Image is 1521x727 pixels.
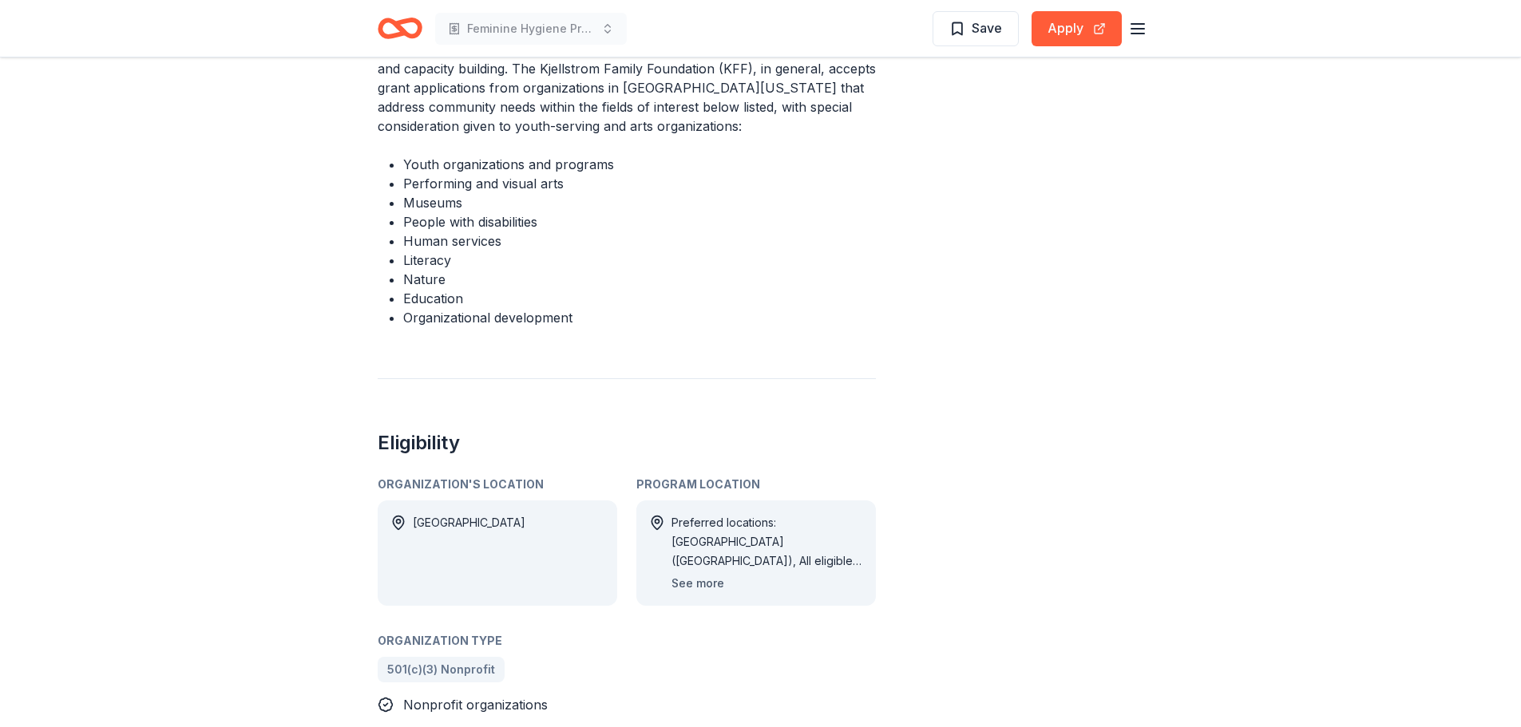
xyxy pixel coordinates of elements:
span: Feminine Hygiene Products [467,19,595,38]
button: Save [933,11,1019,46]
a: 501(c)(3) Nonprofit [378,657,505,682]
li: Nature [403,270,876,289]
li: Organizational development [403,308,876,327]
button: See more [671,574,724,593]
button: Feminine Hygiene Products [435,13,627,45]
li: Literacy [403,251,876,270]
li: People with disabilities [403,212,876,231]
div: Organization Type [378,631,876,650]
li: Museums [403,193,876,212]
button: Apply [1032,11,1122,46]
li: Performing and visual arts [403,174,876,193]
div: Organization's Location [378,475,617,494]
h2: Eligibility [378,430,876,456]
span: 501(c)(3) Nonprofit [387,660,495,679]
span: Save [972,18,1002,38]
li: Education [403,289,876,308]
a: Home [378,10,422,47]
div: Preferred locations: [GEOGRAPHIC_DATA] ([GEOGRAPHIC_DATA]), All eligible locations: [GEOGRAPHIC_D... [671,513,863,571]
li: Youth organizations and programs [403,155,876,174]
div: [GEOGRAPHIC_DATA] [413,513,525,593]
div: Program Location [636,475,876,494]
span: Nonprofit organizations [403,697,548,713]
p: The foundation offers grants supporting a broad range of activities including programmatic initia... [378,21,876,136]
li: Human services [403,231,876,251]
